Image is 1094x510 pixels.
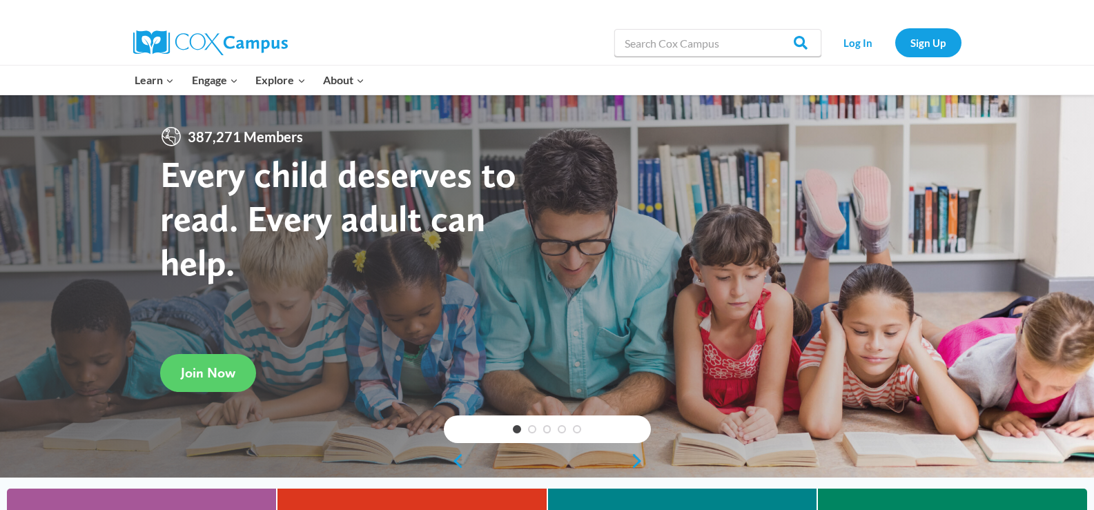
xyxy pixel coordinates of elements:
a: Sign Up [895,28,961,57]
span: Join Now [181,364,235,381]
span: 387,271 Members [182,126,309,148]
a: Join Now [160,354,256,392]
a: 2 [528,425,536,433]
div: content slider buttons [444,447,651,475]
strong: Every child deserves to read. Every adult can help. [160,152,516,284]
span: Learn [135,71,174,89]
a: Log In [828,28,888,57]
a: previous [444,453,465,469]
input: Search Cox Campus [614,29,821,57]
a: 4 [558,425,566,433]
nav: Secondary Navigation [828,28,961,57]
a: 3 [543,425,551,433]
img: Cox Campus [133,30,288,55]
a: 5 [573,425,581,433]
a: next [630,453,651,469]
span: Engage [192,71,238,89]
span: About [323,71,364,89]
span: Explore [255,71,305,89]
nav: Primary Navigation [126,66,373,95]
a: 1 [513,425,521,433]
